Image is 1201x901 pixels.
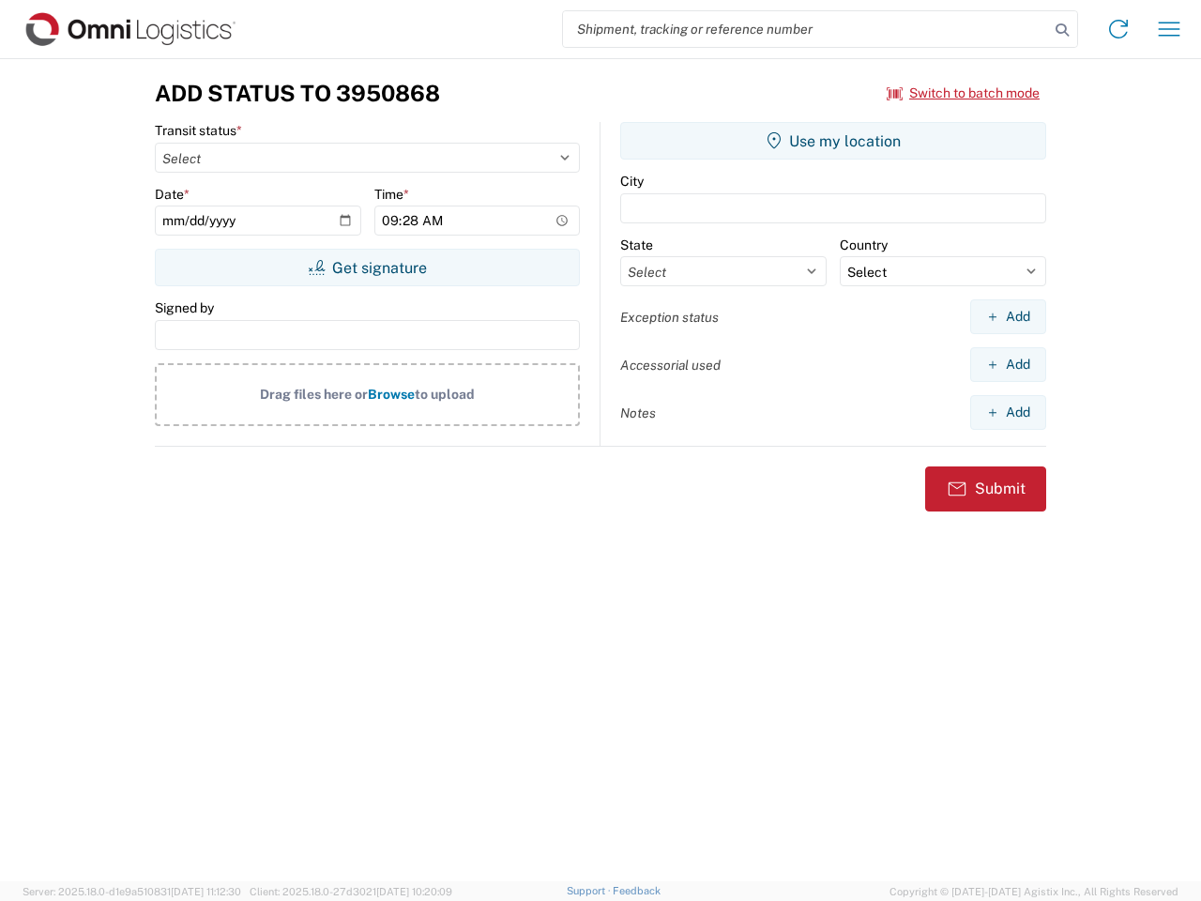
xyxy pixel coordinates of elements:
[155,122,242,139] label: Transit status
[155,249,580,286] button: Get signature
[415,387,475,402] span: to upload
[563,11,1049,47] input: Shipment, tracking or reference number
[155,80,440,107] h3: Add Status to 3950868
[620,173,644,190] label: City
[840,237,888,253] label: Country
[23,886,241,897] span: Server: 2025.18.0-d1e9a510831
[889,883,1178,900] span: Copyright © [DATE]-[DATE] Agistix Inc., All Rights Reserved
[250,886,452,897] span: Client: 2025.18.0-27d3021
[620,237,653,253] label: State
[260,387,368,402] span: Drag files here or
[620,309,719,326] label: Exception status
[620,405,656,421] label: Notes
[970,347,1046,382] button: Add
[567,885,614,896] a: Support
[620,122,1046,160] button: Use my location
[887,78,1040,109] button: Switch to batch mode
[613,885,661,896] a: Feedback
[374,186,409,203] label: Time
[155,299,214,316] label: Signed by
[368,387,415,402] span: Browse
[171,886,241,897] span: [DATE] 11:12:30
[970,395,1046,430] button: Add
[970,299,1046,334] button: Add
[925,466,1046,512] button: Submit
[620,357,721,374] label: Accessorial used
[376,886,452,897] span: [DATE] 10:20:09
[155,186,190,203] label: Date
